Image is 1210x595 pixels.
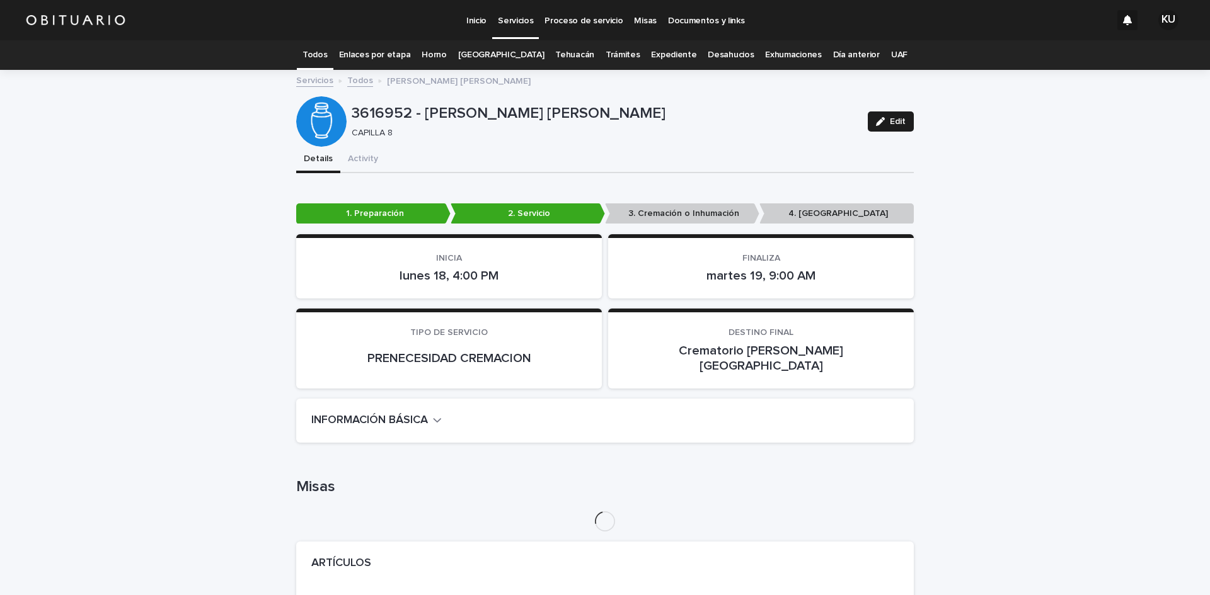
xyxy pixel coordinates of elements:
[891,40,907,70] a: UAF
[436,254,462,263] span: INICIA
[623,268,899,283] p: martes 19, 9:00 AM
[890,117,906,126] span: Edit
[296,203,451,224] p: 1. Preparación
[352,105,858,123] p: 3616952 - [PERSON_NAME] [PERSON_NAME]
[458,40,544,70] a: [GEOGRAPHIC_DATA]
[387,73,531,87] p: [PERSON_NAME] [PERSON_NAME]
[311,351,587,366] p: PRENECESIDAD CREMACION
[555,40,594,70] a: Tehuacán
[422,40,446,70] a: Horno
[296,147,340,173] button: Details
[651,40,696,70] a: Expediente
[623,343,899,373] p: Crematorio [PERSON_NAME][GEOGRAPHIC_DATA]
[311,557,371,570] h2: ARTÍCULOS
[296,72,333,87] a: Servicios
[451,203,605,224] p: 2. Servicio
[868,111,914,132] button: Edit
[302,40,327,70] a: Todos
[729,328,793,337] span: DESTINO FINAL
[296,478,914,496] h1: Misas
[311,414,442,428] button: INFORMACIÓN BÁSICA
[708,40,754,70] a: Desahucios
[311,414,428,428] h2: INFORMACIÓN BÁSICA
[340,147,386,173] button: Activity
[1158,10,1178,30] div: KU
[352,128,853,139] p: CAPILLA 8
[25,8,126,33] img: HUM7g2VNRLqGMmR9WVqf
[410,328,488,337] span: TIPO DE SERVICIO
[339,40,411,70] a: Enlaces por etapa
[311,268,587,283] p: lunes 18, 4:00 PM
[833,40,880,70] a: Día anterior
[347,72,373,87] a: Todos
[765,40,821,70] a: Exhumaciones
[759,203,914,224] p: 4. [GEOGRAPHIC_DATA]
[742,254,780,263] span: FINALIZA
[605,203,759,224] p: 3. Cremación o Inhumación
[606,40,640,70] a: Trámites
